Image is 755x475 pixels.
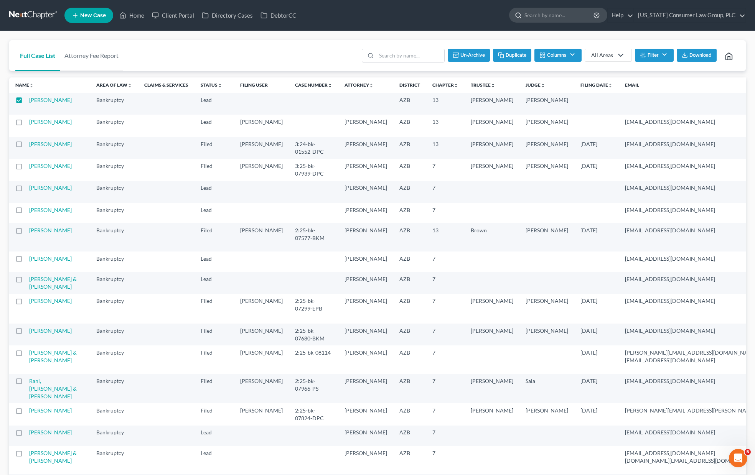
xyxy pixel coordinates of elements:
td: 7 [426,374,465,403]
a: Full Case List [15,40,60,71]
td: [PERSON_NAME] [519,324,574,345]
td: [PERSON_NAME] [338,374,393,403]
td: [PERSON_NAME] [338,294,393,324]
td: [DATE] [574,374,619,403]
div: All Areas [591,51,613,59]
td: Filed [195,294,234,324]
td: 13 [426,137,465,159]
a: Attorneyunfold_more [345,82,374,88]
a: [PERSON_NAME] [29,227,72,233]
a: [PERSON_NAME] & [PERSON_NAME] [29,276,77,290]
a: [PERSON_NAME] [29,141,72,147]
td: [PERSON_NAME] [465,374,519,403]
a: Rani, [PERSON_NAME] & [PERSON_NAME] [29,378,77,399]
td: AZB [393,181,426,203]
td: Bankruptcy [90,294,138,324]
td: Lead [195,251,234,272]
td: [PERSON_NAME] [338,251,393,272]
td: [PERSON_NAME] [465,324,519,345]
a: Home [115,8,148,22]
td: AZB [393,137,426,159]
td: 2:25-bk-07577-BKM [289,223,338,251]
td: AZB [393,115,426,136]
td: 2:25-bk-07680-BKM [289,324,338,345]
td: AZB [393,294,426,324]
td: 13 [426,115,465,136]
td: Lead [195,446,234,474]
a: Judgeunfold_more [526,82,545,88]
a: [US_STATE] Consumer Law Group, PLC [634,8,745,22]
td: 3:25-bk-07939-DPC [289,159,338,181]
td: [PERSON_NAME] [465,294,519,324]
td: [PERSON_NAME] [234,403,289,425]
td: Bankruptcy [90,426,138,446]
td: Bankruptcy [90,324,138,345]
td: Bankruptcy [90,446,138,474]
td: Bankruptcy [90,223,138,251]
td: 2:25-bk-07966-PS [289,374,338,403]
a: [PERSON_NAME] [29,163,72,169]
td: [PERSON_NAME] [338,115,393,136]
td: Filed [195,159,234,181]
td: 7 [426,203,465,223]
th: Claims & Services [138,77,195,93]
td: [PERSON_NAME] [519,223,574,251]
td: [DATE] [574,223,619,251]
td: [PERSON_NAME] [338,203,393,223]
td: [PERSON_NAME] [465,137,519,159]
td: Bankruptcy [90,272,138,294]
td: Bankruptcy [90,115,138,136]
td: AZB [393,426,426,446]
td: 7 [426,426,465,446]
a: [PERSON_NAME] & [PERSON_NAME] [29,450,77,464]
td: Lead [195,426,234,446]
td: [PERSON_NAME] [519,403,574,425]
td: [DATE] [574,324,619,345]
td: [PERSON_NAME] [338,426,393,446]
button: Filter [635,49,674,62]
td: 2:25-bk-07824-DPC [289,403,338,425]
span: 5 [745,449,751,455]
td: [PERSON_NAME] [338,181,393,203]
td: [PERSON_NAME] [234,294,289,324]
td: AZB [393,223,426,251]
td: Bankruptcy [90,251,138,272]
td: [PERSON_NAME] [519,159,574,181]
td: Bankruptcy [90,159,138,181]
a: [PERSON_NAME] [29,97,72,103]
td: Bankruptcy [90,374,138,403]
td: AZB [393,345,426,373]
td: 13 [426,223,465,251]
td: Bankruptcy [90,181,138,203]
a: Case Numberunfold_more [295,82,332,88]
td: [PERSON_NAME] [338,345,393,373]
td: AZB [393,251,426,272]
td: Bankruptcy [90,93,138,115]
td: 7 [426,403,465,425]
td: [DATE] [574,137,619,159]
td: Lead [195,115,234,136]
a: Filing Dateunfold_more [580,82,613,88]
td: [DATE] [574,294,619,324]
td: Sala [519,374,574,403]
td: 2:25-bk-07299-EPB [289,294,338,324]
a: Help [608,8,633,22]
td: Bankruptcy [90,403,138,425]
td: Filed [195,223,234,251]
button: Download [677,49,717,62]
td: [PERSON_NAME] [519,137,574,159]
td: [PERSON_NAME] [338,272,393,294]
a: Chapterunfold_more [432,82,458,88]
span: New Case [80,13,106,18]
td: 3:24-bk-01552-DPC [289,137,338,159]
i: unfold_more [454,83,458,88]
a: [PERSON_NAME] [29,255,72,262]
td: 7 [426,345,465,373]
td: AZB [393,203,426,223]
td: [PERSON_NAME] [519,294,574,324]
td: [PERSON_NAME] [234,159,289,181]
td: [PERSON_NAME] [465,403,519,425]
a: Attorney Fee Report [60,40,123,71]
td: [PERSON_NAME] [338,403,393,425]
td: AZB [393,324,426,345]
